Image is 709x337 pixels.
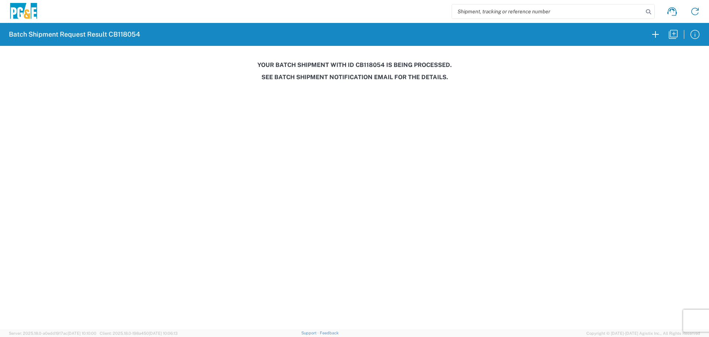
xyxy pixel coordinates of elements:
h2: Batch Shipment Request Result CB118054 [9,30,140,39]
span: Server: 2025.18.0-a0edd1917ac [9,331,96,336]
h3: See Batch Shipment Notification email for the details. [5,74,704,81]
h3: Your batch shipment with id CB118054 is being processed. [5,61,704,68]
a: Support [301,331,320,335]
input: Shipment, tracking or reference number [452,4,643,18]
img: pge [9,3,38,20]
a: Feedback [320,331,339,335]
span: [DATE] 10:10:00 [68,331,96,336]
span: Copyright © [DATE]-[DATE] Agistix Inc., All Rights Reserved [586,330,700,337]
span: [DATE] 10:06:13 [149,331,178,336]
span: Client: 2025.18.0-198a450 [100,331,178,336]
